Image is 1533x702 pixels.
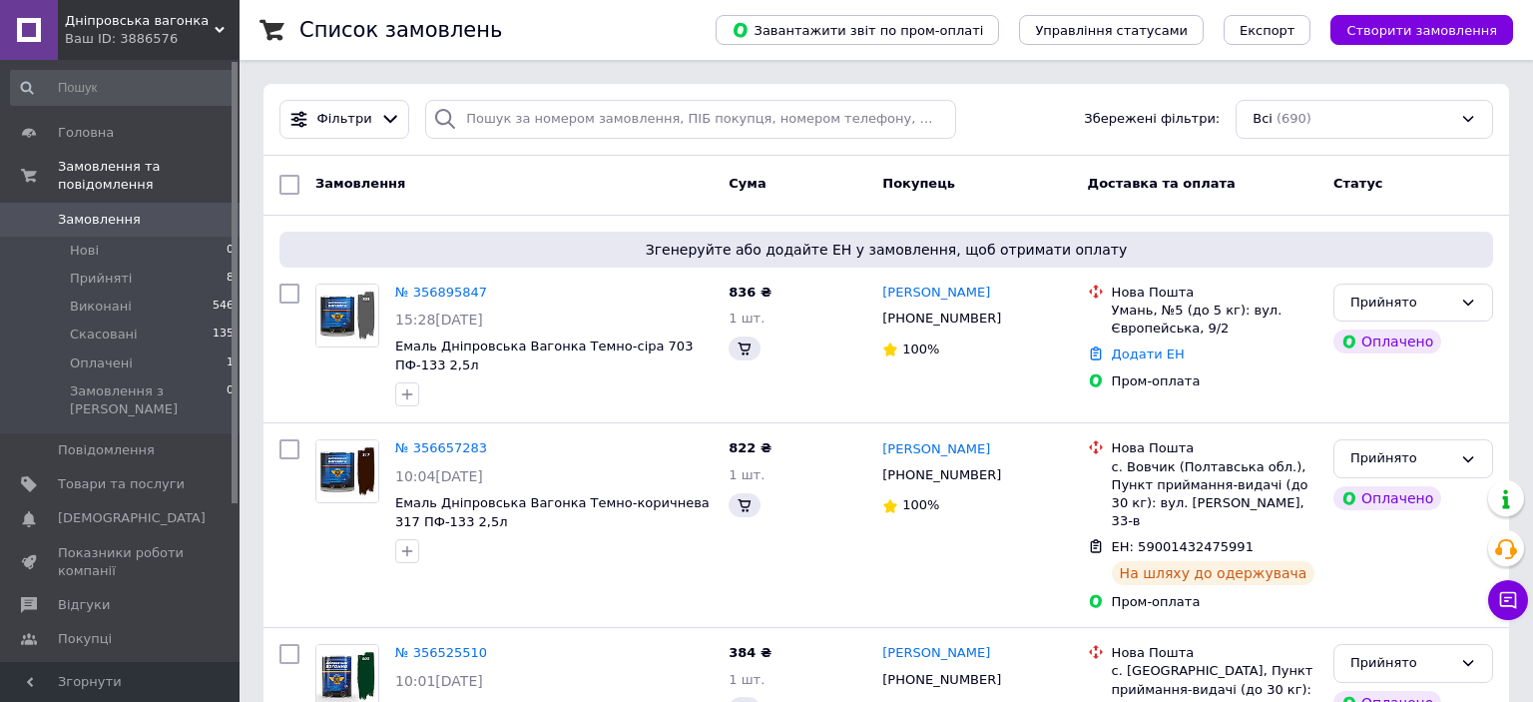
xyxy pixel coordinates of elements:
div: Нова Пошта [1112,284,1317,302]
div: с. Вовчик (Полтавська обл.), Пункт приймання-видачі (до 30 кг): вул. [PERSON_NAME], 33-в [1112,458,1317,531]
span: 0 [227,382,234,418]
span: 822 ₴ [729,440,771,455]
span: Експорт [1240,23,1295,38]
input: Пошук [10,70,236,106]
div: Пром-оплата [1112,372,1317,390]
span: Замовлення [58,211,141,229]
a: Додати ЕН [1112,347,1185,361]
a: [PERSON_NAME] [882,644,990,663]
span: 546 [213,298,234,316]
img: Фото товару [316,440,378,502]
span: Фільтри [317,110,372,129]
div: Нова Пошта [1112,644,1317,662]
a: Фото товару [315,284,379,348]
span: Товари та послуги [58,475,185,493]
div: [PHONE_NUMBER] [878,667,1005,693]
span: 0 [227,242,234,260]
span: Згенеруйте або додайте ЕН у замовлення, щоб отримати оплату [287,240,1485,260]
span: Замовлення з [PERSON_NAME] [70,382,227,418]
span: Головна [58,124,114,142]
a: № 356895847 [395,285,487,300]
span: [DEMOGRAPHIC_DATA] [58,509,206,527]
div: [PHONE_NUMBER] [878,306,1005,332]
span: Всі [1253,110,1273,129]
img: Фото товару [316,285,378,347]
span: ЕН: 59001432475991 [1112,539,1254,554]
a: [PERSON_NAME] [882,284,990,303]
span: Збережені фільтри: [1084,110,1220,129]
a: № 356657283 [395,440,487,455]
span: Повідомлення [58,441,155,459]
button: Управління статусами [1019,15,1204,45]
span: Відгуки [58,596,110,614]
span: 135 [213,326,234,344]
button: Завантажити звіт по пром-оплаті [716,15,999,45]
div: Ваш ID: 3886576 [65,30,240,48]
span: 1 шт. [729,311,765,326]
input: Пошук за номером замовлення, ПІБ покупця, номером телефону, Email, номером накладної [425,100,956,139]
a: Емаль Дніпровська Вагонка Темно-сіра 703 ПФ-133 2,5л [395,339,693,372]
div: Прийнято [1350,448,1452,469]
span: Покупець [882,176,955,191]
span: Прийняті [70,270,132,288]
a: № 356525510 [395,645,487,660]
div: Нова Пошта [1112,439,1317,457]
span: Створити замовлення [1346,23,1497,38]
span: 1 [227,354,234,372]
span: Виконані [70,298,132,316]
span: 100% [902,342,939,356]
span: 1 шт. [729,467,765,482]
span: Замовлення та повідомлення [58,158,240,194]
span: (690) [1277,111,1311,126]
span: Покупці [58,630,112,648]
div: На шляху до одержувача [1112,561,1315,585]
div: Умань, №5 (до 5 кг): вул. Європейська, 9/2 [1112,302,1317,338]
span: 8 [227,270,234,288]
span: 1 шт. [729,672,765,687]
span: 836 ₴ [729,285,771,300]
span: 384 ₴ [729,645,771,660]
h1: Список замовлень [299,18,502,42]
div: Пром-оплата [1112,593,1317,611]
span: Доставка та оплата [1088,176,1236,191]
span: Оплачені [70,354,133,372]
div: Оплачено [1333,330,1441,353]
div: Прийнято [1350,653,1452,674]
span: Скасовані [70,326,138,344]
a: Фото товару [315,439,379,503]
span: Статус [1333,176,1383,191]
span: Управління статусами [1035,23,1188,38]
span: Замовлення [315,176,405,191]
div: Оплачено [1333,486,1441,510]
a: [PERSON_NAME] [882,440,990,459]
a: Створити замовлення [1310,22,1513,37]
button: Експорт [1224,15,1311,45]
span: 10:04[DATE] [395,468,483,484]
span: 100% [902,497,939,512]
button: Створити замовлення [1330,15,1513,45]
div: [PHONE_NUMBER] [878,462,1005,488]
span: Дніпровська вагонка [65,12,215,30]
span: 10:01[DATE] [395,673,483,689]
span: Cума [729,176,766,191]
div: Прийнято [1350,293,1452,314]
a: Емаль Дніпровська Вагонка Темно-коричнева 317 ПФ-133 2,5л [395,495,710,529]
span: Завантажити звіт по пром-оплаті [732,21,983,39]
span: Нові [70,242,99,260]
button: Чат з покупцем [1488,580,1528,620]
span: 15:28[DATE] [395,312,483,328]
span: Показники роботи компанії [58,544,185,580]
